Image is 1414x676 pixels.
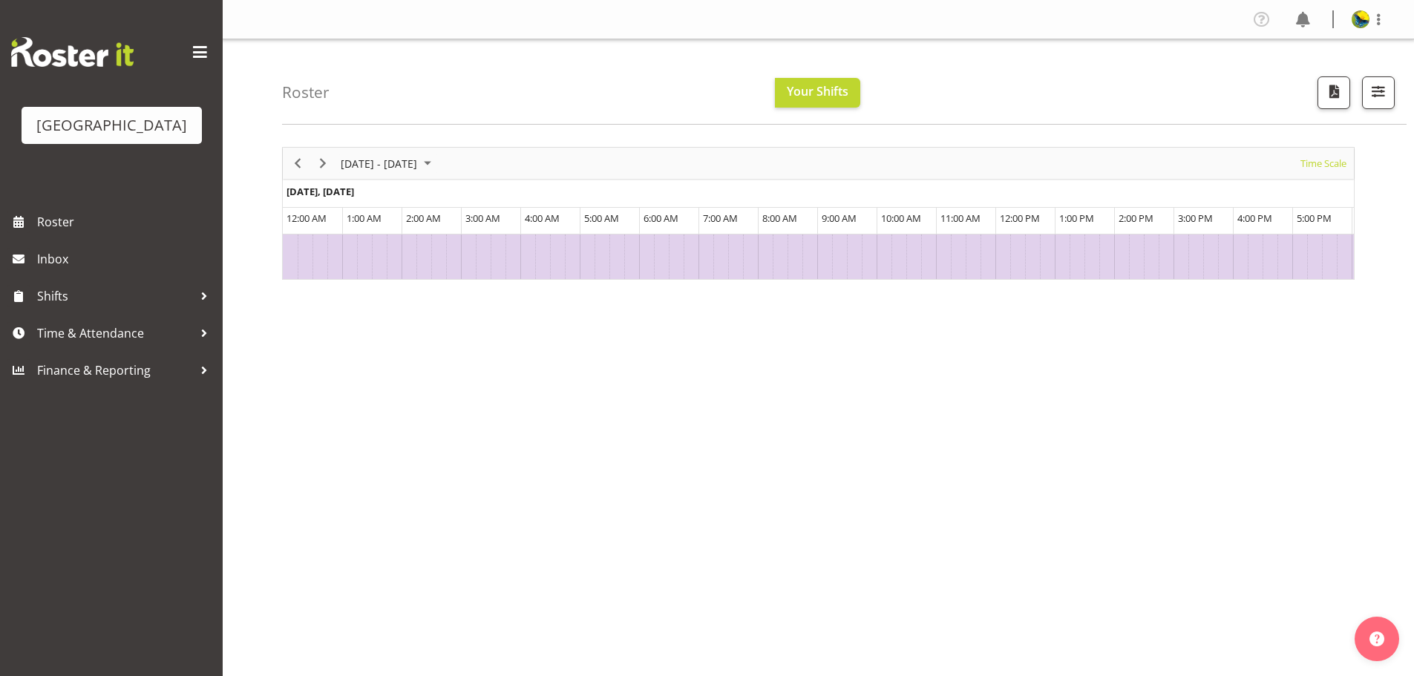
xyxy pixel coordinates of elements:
[37,322,193,344] span: Time & Attendance
[775,78,860,108] button: Your Shifts
[282,84,330,101] h4: Roster
[36,114,187,137] div: [GEOGRAPHIC_DATA]
[37,211,215,233] span: Roster
[37,248,215,270] span: Inbox
[37,359,193,381] span: Finance & Reporting
[1318,76,1350,109] button: Download a PDF of the roster according to the set date range.
[11,37,134,67] img: Rosterit website logo
[1369,631,1384,646] img: help-xxl-2.png
[787,83,848,99] span: Your Shifts
[1362,76,1395,109] button: Filter Shifts
[1352,10,1369,28] img: gemma-hall22491374b5f274993ff8414464fec47f.png
[37,285,193,307] span: Shifts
